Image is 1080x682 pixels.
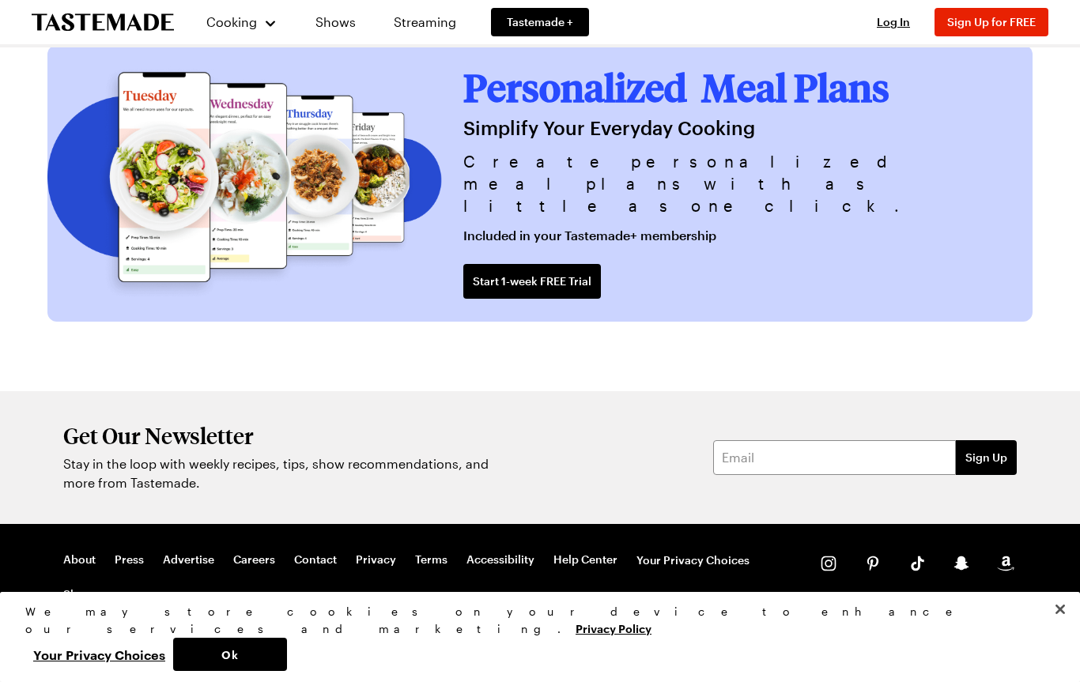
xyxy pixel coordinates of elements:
p: Stay in the loop with weekly recipes, tips, show recommendations, and more from Tastemade. [63,454,498,492]
span: Tastemade + [507,14,573,30]
button: Cooking [206,3,278,41]
a: Tastemade + [491,8,589,36]
button: Your Privacy Choices [636,552,750,568]
span: Included in your Tastemade+ membership [463,226,716,245]
span: Sign Up [965,450,1007,465]
a: Advertise [163,552,214,568]
button: Log In [862,14,925,30]
button: Close [1043,592,1078,627]
span: Create personalized meal plans with as little as one click. [463,152,937,215]
span: Log In [877,15,910,28]
a: Accessibility [466,552,534,568]
div: We may store cookies on your device to enhance our services and marketing. [25,603,1041,638]
a: More information about your privacy, opens in a new tab [576,620,651,635]
span: Cooking [206,14,257,29]
span: Simplify Your Everyday Cooking [463,115,755,141]
a: Terms [415,552,447,568]
span: Personalized Meal Plans [463,62,889,111]
a: Start 1-week FREE Trial [463,264,601,299]
a: Contact [294,552,337,568]
button: Your Privacy Choices [25,638,173,671]
input: Email [713,440,956,475]
button: Ok [173,638,287,671]
nav: Footer [63,552,789,601]
button: Sign Up [956,440,1017,475]
a: Careers [233,552,275,568]
a: To Tastemade Home Page [32,13,174,32]
h2: Get Our Newsletter [63,423,498,448]
a: Help Center [553,552,617,568]
span: Sign Up for FREE [947,15,1036,28]
span: Start 1-week FREE Trial [473,273,591,289]
a: About [63,552,96,568]
button: Sign Up for FREE [935,8,1048,36]
a: Privacy [356,552,396,568]
a: Shop [63,587,92,601]
img: meal plan examples [47,21,447,345]
a: Press [115,552,144,568]
div: Privacy [25,603,1041,671]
